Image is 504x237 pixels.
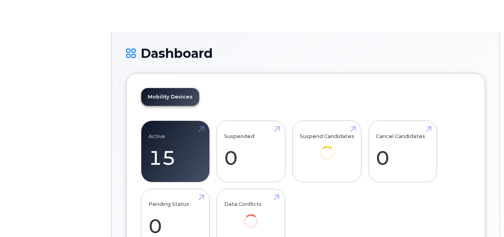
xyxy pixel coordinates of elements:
a: Suspend Candidates [300,125,354,171]
a: Mobility Devices [141,88,199,106]
a: Cancel Candidates 0 [376,125,430,178]
a: Suspended 0 [224,125,278,178]
h1: Dashboard [126,46,485,60]
a: Active 15 [148,125,202,178]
